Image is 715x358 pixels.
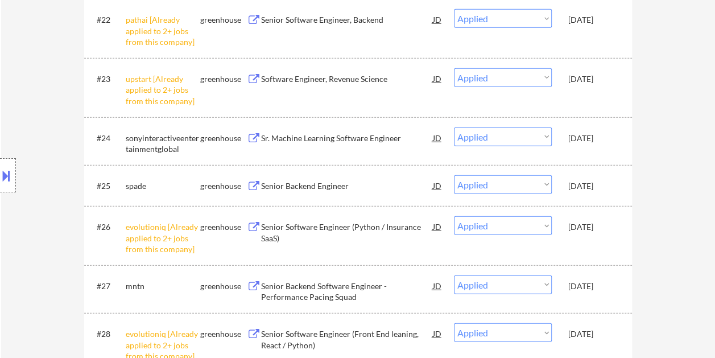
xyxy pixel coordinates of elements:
div: pathai [Already applied to 2+ jobs from this company] [126,14,200,48]
div: JD [432,9,443,30]
div: JD [432,175,443,196]
div: [DATE] [568,180,618,192]
div: greenhouse [200,180,247,192]
div: [DATE] [568,281,618,292]
div: JD [432,127,443,148]
div: Senior Software Engineer (Front End leaning, React / Python) [261,328,433,351]
div: JD [432,68,443,89]
div: Senior Software Engineer, Backend [261,14,433,26]
div: mntn [126,281,200,292]
div: greenhouse [200,221,247,233]
div: Software Engineer, Revenue Science [261,73,433,85]
div: Senior Backend Software Engineer - Performance Pacing Squad [261,281,433,303]
div: [DATE] [568,73,618,85]
div: JD [432,275,443,296]
div: [DATE] [568,328,618,340]
div: #27 [97,281,117,292]
div: JD [432,216,443,237]
div: Senior Backend Engineer [261,180,433,192]
div: Sr. Machine Learning Software Engineer [261,133,433,144]
div: [DATE] [568,133,618,144]
div: #22 [97,14,117,26]
div: greenhouse [200,281,247,292]
div: JD [432,323,443,344]
div: [DATE] [568,221,618,233]
div: [DATE] [568,14,618,26]
div: greenhouse [200,328,247,340]
div: greenhouse [200,133,247,144]
div: greenhouse [200,73,247,85]
div: greenhouse [200,14,247,26]
div: #28 [97,328,117,340]
div: Senior Software Engineer (Python / Insurance SaaS) [261,221,433,244]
